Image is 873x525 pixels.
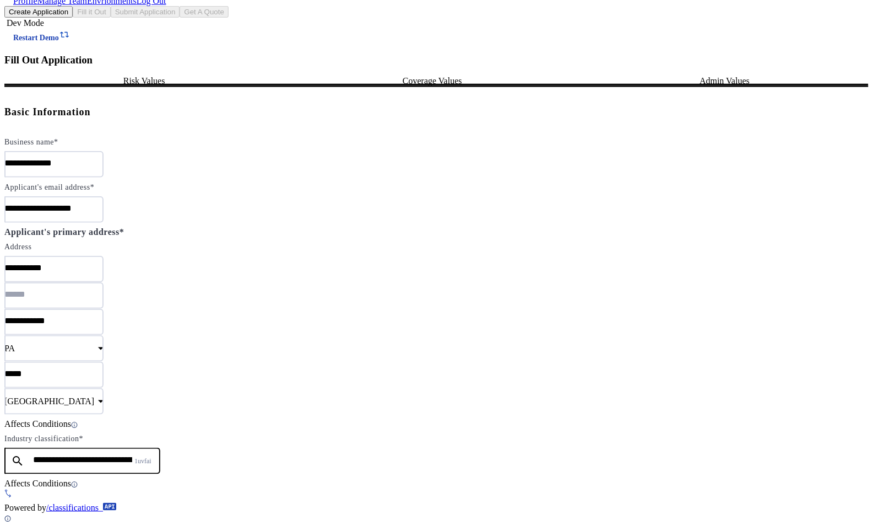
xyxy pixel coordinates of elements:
[4,138,58,146] label: Business name*
[134,457,160,465] span: 1uvfai
[4,183,94,191] label: Applicant's email address*
[4,6,73,18] button: Create Application
[46,503,117,512] a: /classifications
[4,454,31,468] mat-icon: search
[73,6,111,18] button: Fill it Out
[4,104,869,120] h5: Basic Information
[4,344,15,353] span: PA
[4,54,869,66] h3: Fill Out Application
[4,227,124,237] label: Applicant's primary address*
[111,6,180,18] button: Submit Application
[4,28,79,44] button: Restart Demo
[4,503,869,523] div: Powered by
[123,77,165,85] span: Risk Values
[13,34,59,42] span: Restart Demo
[700,77,750,85] span: Admin Values
[4,18,44,28] label: Dev Mode
[4,397,94,406] span: [GEOGRAPHIC_DATA]
[4,435,83,443] label: Industry classification*
[4,479,869,489] div: Affects Conditions
[4,419,869,429] div: Affects Conditions
[4,243,31,251] label: Address
[403,77,462,85] span: Coverage Values
[180,6,229,18] button: Get A Quote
